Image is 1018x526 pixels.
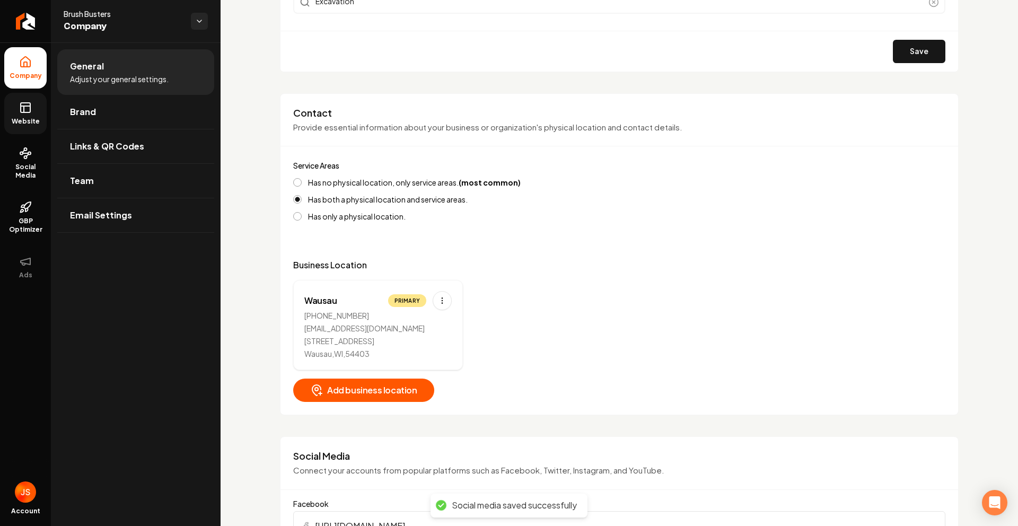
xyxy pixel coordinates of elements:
a: GBP Optimizer [4,192,47,242]
div: Wausau , WI , 54403 [304,348,452,359]
button: Open user button [15,481,36,503]
div: Social media saved successfully [452,500,577,511]
p: Connect your accounts from popular platforms such as Facebook, Twitter, Instagram, and YouTube. [293,464,945,477]
strong: (most common) [459,178,521,187]
div: [STREET_ADDRESS] [304,336,452,346]
span: Email Settings [70,209,132,222]
span: Add business location [310,384,417,397]
span: Company [64,19,182,34]
div: Primary [394,297,420,304]
div: Wausau [304,294,337,307]
h3: Social Media [293,450,945,462]
p: Business Location [293,259,945,271]
span: Team [70,174,94,187]
span: Website [7,117,44,126]
label: Has no physical location, only service areas. [308,179,521,186]
span: General [70,60,104,73]
span: Social Media [4,163,47,180]
a: Brand [57,95,214,129]
span: Adjust your general settings. [70,74,169,84]
span: Brush Busters [64,8,182,19]
button: Add business location [293,379,434,402]
span: Brand [70,106,96,118]
a: Team [57,164,214,198]
span: Company [5,72,46,80]
div: Open Intercom Messenger [982,490,1007,515]
span: Links & QR Codes [70,140,144,153]
label: Facebook [293,498,945,509]
p: Provide essential information about your business or organization's physical location and contact... [293,121,945,134]
span: Ads [15,271,37,279]
div: [PHONE_NUMBER] [304,310,452,321]
a: Email Settings [57,198,214,232]
span: GBP Optimizer [4,217,47,234]
span: Account [11,507,40,515]
label: Has both a physical location and service areas. [308,196,468,203]
button: Ads [4,247,47,288]
div: [EMAIL_ADDRESS][DOMAIN_NAME] [304,323,452,334]
img: Rebolt Logo [16,13,36,30]
a: Website [4,93,47,134]
button: Save [893,40,945,63]
label: Service Areas [293,161,339,170]
img: James Shamoun [15,481,36,503]
a: Social Media [4,138,47,188]
a: Links & QR Codes [57,129,214,163]
label: Has only a physical location. [308,213,406,220]
h3: Contact [293,107,945,119]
